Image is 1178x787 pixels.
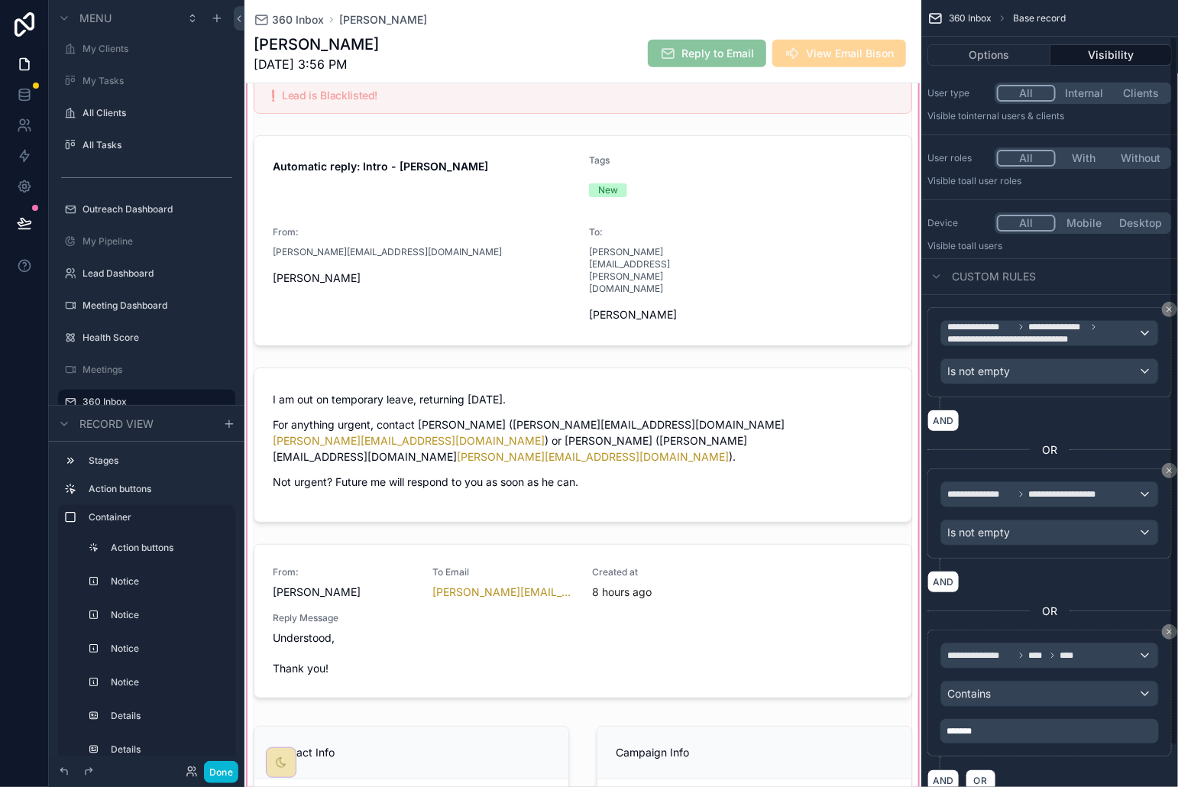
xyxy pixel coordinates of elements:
[947,364,1010,379] span: Is not empty
[111,643,226,655] label: Notice
[966,110,1064,121] span: Internal users & clients
[111,676,226,688] label: Notice
[927,410,960,432] button: AND
[940,520,1159,546] button: Is not empty
[947,525,1010,540] span: Is not empty
[254,12,324,28] a: 360 Inbox
[83,396,226,408] label: 360 Inbox
[1112,85,1170,102] button: Clients
[927,175,1172,187] p: Visible to
[111,609,226,621] label: Notice
[966,240,1002,251] span: all users
[49,442,244,756] div: scrollable content
[83,332,232,344] label: Health Score
[111,710,226,722] label: Details
[83,364,232,376] label: Meetings
[966,175,1021,186] span: All user roles
[940,358,1159,384] button: Is not empty
[1056,85,1113,102] button: Internal
[927,571,960,593] button: AND
[997,85,1056,102] button: All
[111,575,226,588] label: Notice
[89,511,229,523] label: Container
[83,235,232,248] label: My Pipeline
[79,416,154,432] span: Record view
[949,12,992,24] span: 360 Inbox
[83,107,232,119] label: All Clients
[1112,215,1170,232] button: Desktop
[940,681,1159,707] button: Contains
[1042,442,1057,458] span: OR
[1112,150,1170,167] button: Without
[83,203,232,215] label: Outreach Dashboard
[272,12,324,28] span: 360 Inbox
[1042,604,1057,619] span: OR
[83,267,232,280] label: Lead Dashboard
[1056,150,1113,167] button: With
[111,743,226,756] label: Details
[79,11,112,26] span: Menu
[111,542,226,554] label: Action buttons
[927,44,1050,66] button: Options
[927,152,989,164] label: User roles
[1056,215,1113,232] button: Mobile
[1013,12,1066,24] span: Base record
[204,761,238,783] button: Done
[83,300,232,312] label: Meeting Dashboard
[927,110,1172,122] p: Visible to
[83,139,232,151] label: All Tasks
[83,43,232,55] label: My Clients
[254,34,379,55] h1: [PERSON_NAME]
[997,215,1056,232] button: All
[947,686,991,701] span: Contains
[927,240,1172,252] p: Visible to
[339,12,427,28] a: [PERSON_NAME]
[997,150,1056,167] button: All
[927,217,989,229] label: Device
[89,483,229,495] label: Action buttons
[1050,44,1173,66] button: Visibility
[927,87,989,99] label: User type
[254,55,379,73] span: [DATE] 3:56 PM
[89,455,229,467] label: Stages
[952,269,1036,284] span: Custom rules
[83,75,232,87] label: My Tasks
